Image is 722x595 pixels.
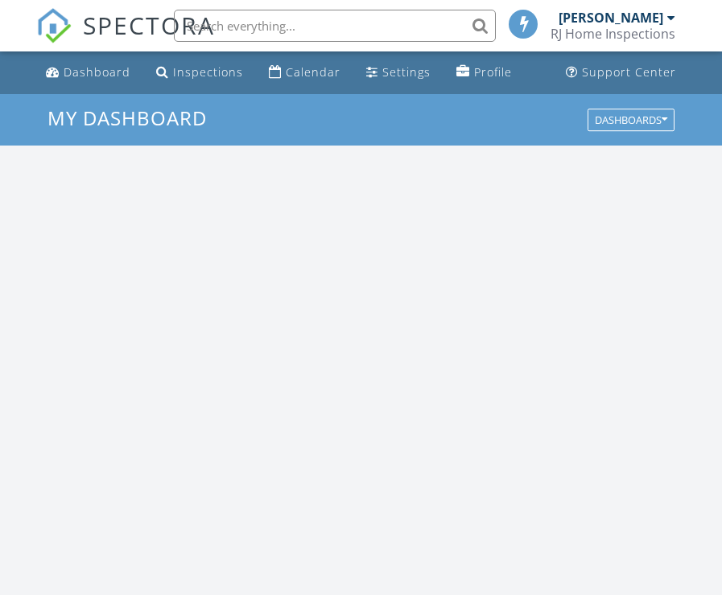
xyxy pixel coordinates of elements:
[36,8,72,43] img: The Best Home Inspection Software - Spectora
[173,64,243,80] div: Inspections
[450,58,518,88] a: Profile
[150,58,250,88] a: Inspections
[559,58,683,88] a: Support Center
[588,109,675,131] button: Dashboards
[39,58,137,88] a: Dashboard
[595,114,667,125] div: Dashboards
[262,58,347,88] a: Calendar
[47,105,207,131] span: My Dashboard
[64,64,130,80] div: Dashboard
[582,64,676,80] div: Support Center
[360,58,437,88] a: Settings
[559,10,663,26] div: [PERSON_NAME]
[286,64,340,80] div: Calendar
[551,26,675,42] div: RJ Home Inspections
[174,10,496,42] input: Search everything...
[474,64,512,80] div: Profile
[36,22,215,55] a: SPECTORA
[382,64,431,80] div: Settings
[83,8,215,42] span: SPECTORA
